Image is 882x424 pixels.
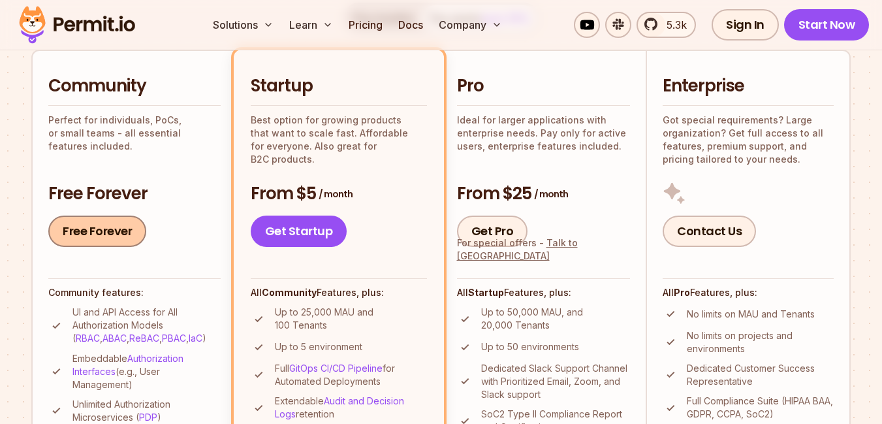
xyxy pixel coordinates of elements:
[687,362,834,388] p: Dedicated Customer Success Representative
[72,352,221,391] p: Embeddable (e.g., User Management)
[275,340,362,353] p: Up to 5 environment
[13,3,141,47] img: Permit logo
[663,286,834,299] h4: All Features, plus:
[102,333,127,344] a: ABAC
[48,216,146,247] a: Free Forever
[76,333,100,344] a: RBAC
[674,287,690,298] strong: Pro
[659,17,687,33] span: 5.3k
[481,340,579,353] p: Up to 50 environments
[48,286,221,299] h4: Community features:
[481,362,631,401] p: Dedicated Slack Support Channel with Prioritized Email, Zoom, and Slack support
[129,333,159,344] a: ReBAC
[251,114,427,166] p: Best option for growing products that want to scale fast. Affordable for everyone. Also great for...
[251,182,427,206] h3: From $5
[139,412,157,423] a: PDP
[457,182,631,206] h3: From $25
[687,308,815,321] p: No limits on MAU and Tenants
[189,333,202,344] a: IaC
[72,306,221,345] p: UI and API Access for All Authorization Models ( , , , , )
[251,216,347,247] a: Get Startup
[457,74,631,98] h2: Pro
[712,9,779,41] a: Sign In
[663,74,834,98] h2: Enterprise
[208,12,279,38] button: Solutions
[481,306,631,332] p: Up to 50,000 MAU, and 20,000 Tenants
[637,12,696,38] a: 5.3k
[457,286,631,299] h4: All Features, plus:
[162,333,186,344] a: PBAC
[275,395,427,421] p: Extendable retention
[343,12,388,38] a: Pricing
[251,74,427,98] h2: Startup
[275,395,404,419] a: Audit and Decision Logs
[48,74,221,98] h2: Community
[534,188,568,201] span: / month
[72,353,183,377] a: Authorization Interfaces
[663,216,756,247] a: Contact Us
[284,12,338,38] button: Learn
[275,362,427,388] p: Full for Automated Deployments
[262,287,317,298] strong: Community
[72,398,221,424] p: Unlimited Authorization Microservices ( )
[687,329,834,355] p: No limits on projects and environments
[48,114,221,153] p: Perfect for individuals, PoCs, or small teams - all essential features included.
[784,9,870,41] a: Start Now
[433,12,507,38] button: Company
[393,12,428,38] a: Docs
[289,363,383,374] a: GitOps CI/CD Pipeline
[687,395,834,421] p: Full Compliance Suite (HIPAA BAA, GDPR, CCPA, SoC2)
[48,182,221,206] h3: Free Forever
[457,236,631,263] div: For special offers -
[663,114,834,166] p: Got special requirements? Large organization? Get full access to all features, premium support, a...
[457,114,631,153] p: Ideal for larger applications with enterprise needs. Pay only for active users, enterprise featur...
[319,188,353,201] span: / month
[457,216,528,247] a: Get Pro
[251,286,427,299] h4: All Features, plus:
[468,287,504,298] strong: Startup
[275,306,427,332] p: Up to 25,000 MAU and 100 Tenants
